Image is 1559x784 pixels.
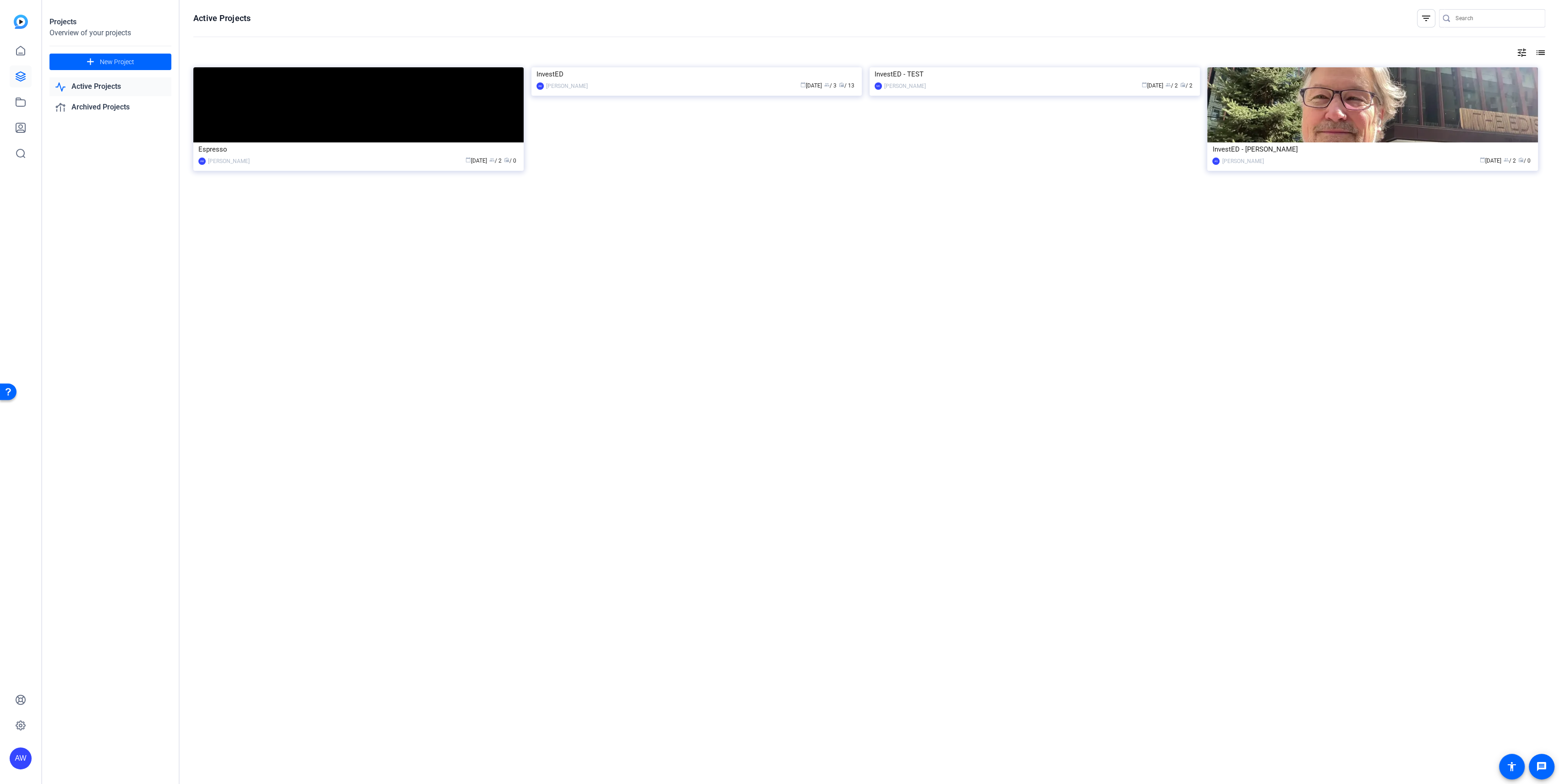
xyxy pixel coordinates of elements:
[1142,82,1163,89] span: [DATE]
[504,157,509,163] span: radio
[208,157,250,166] div: [PERSON_NAME]
[49,98,171,117] a: Archived Projects
[839,82,854,89] span: / 13
[193,13,251,24] h1: Active Projects
[14,15,28,29] img: blue-gradient.svg
[875,67,1195,81] div: InvestED - TEST
[546,82,588,91] div: [PERSON_NAME]
[1421,13,1432,24] mat-icon: filter_list
[465,157,471,163] span: calendar_today
[1480,157,1485,163] span: calendar_today
[1180,82,1186,87] span: radio
[1212,158,1220,165] div: AG
[1222,157,1264,166] div: [PERSON_NAME]
[1180,82,1192,89] span: / 2
[465,158,487,164] span: [DATE]
[1165,82,1171,87] span: group
[49,16,171,27] div: Projects
[1165,82,1178,89] span: / 2
[536,82,544,90] div: AW
[198,142,519,156] div: Espresso
[1536,761,1547,772] mat-icon: message
[1518,158,1531,164] span: / 0
[10,747,32,769] div: AW
[875,82,882,90] div: NH
[824,82,830,87] span: group
[1455,13,1538,24] input: Search
[1504,158,1516,164] span: / 2
[536,67,857,81] div: InvestED
[884,82,926,91] div: [PERSON_NAME]
[1516,47,1527,58] mat-icon: tune
[100,57,134,67] span: New Project
[824,82,837,89] span: / 3
[1518,157,1524,163] span: radio
[800,82,822,89] span: [DATE]
[198,158,206,165] div: AW
[504,158,516,164] span: / 0
[489,157,495,163] span: group
[1480,158,1501,164] span: [DATE]
[1142,82,1147,87] span: calendar_today
[1506,761,1517,772] mat-icon: accessibility
[1534,47,1545,58] mat-icon: list
[839,82,844,87] span: radio
[85,56,96,68] mat-icon: add
[49,27,171,38] div: Overview of your projects
[1212,142,1532,156] div: InvestED - [PERSON_NAME]
[1504,157,1509,163] span: group
[489,158,502,164] span: / 2
[800,82,806,87] span: calendar_today
[49,77,171,96] a: Active Projects
[49,54,171,70] button: New Project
